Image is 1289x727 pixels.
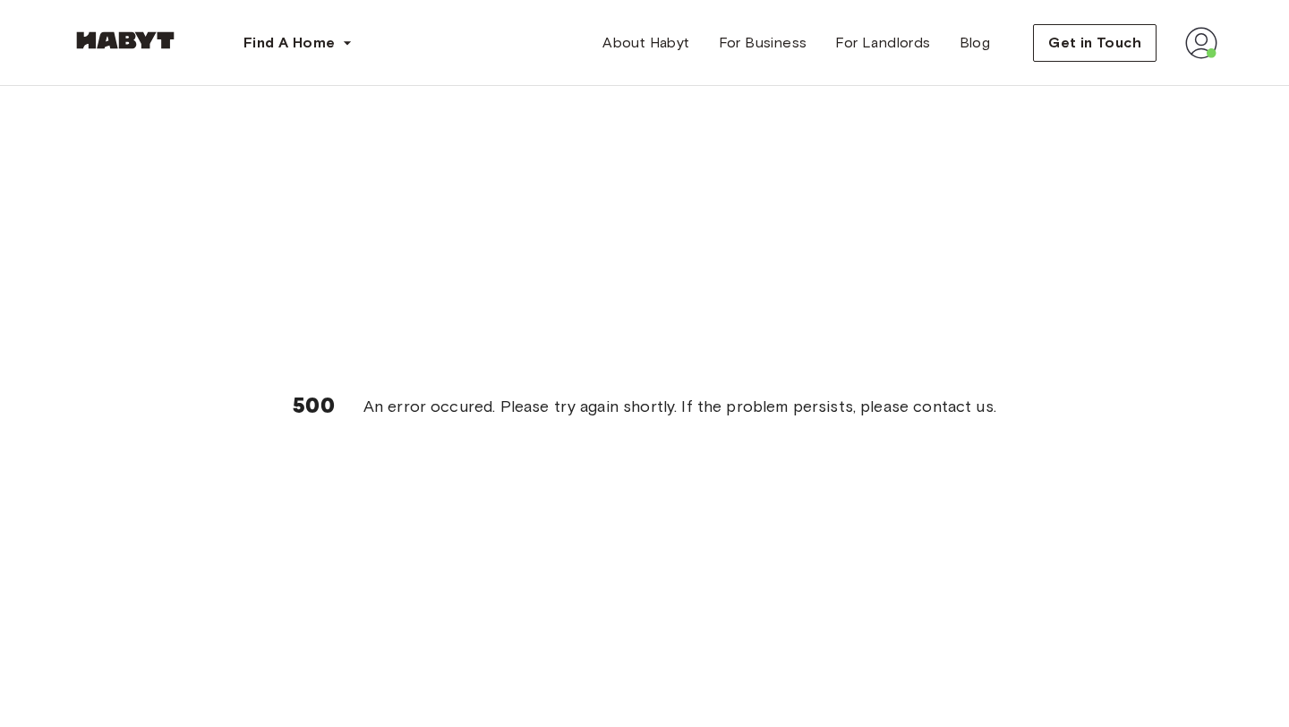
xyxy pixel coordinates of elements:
button: Find A Home [229,25,367,61]
a: Blog [945,25,1005,61]
a: About Habyt [588,25,704,61]
span: Get in Touch [1048,32,1141,54]
a: For Business [704,25,822,61]
a: For Landlords [821,25,944,61]
img: avatar [1185,27,1217,59]
span: Find A Home [243,32,335,54]
span: For Landlords [835,32,930,54]
img: Habyt [72,31,179,49]
button: Get in Touch [1033,24,1157,62]
h6: 500 [293,388,335,425]
span: For Business [719,32,807,54]
span: Blog [960,32,991,54]
span: About Habyt [602,32,689,54]
span: An error occured. Please try again shortly. If the problem persists, please contact us. [363,395,996,418]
